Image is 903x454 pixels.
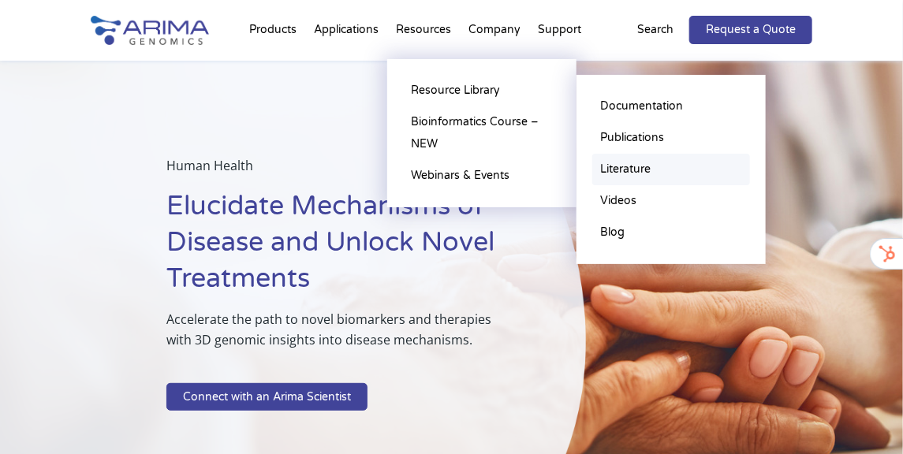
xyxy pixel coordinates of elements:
[166,188,507,309] h1: Elucidate Mechanisms of Disease and Unlock Novel Treatments
[592,185,750,217] a: Videos
[592,122,750,154] a: Publications
[592,217,750,248] a: Blog
[592,91,750,122] a: Documentation
[166,309,507,363] p: Accelerate the path to novel biomarkers and therapies with 3D genomic insights into disease mecha...
[592,154,750,185] a: Literature
[166,155,507,188] p: Human Health
[403,106,561,160] a: Bioinformatics Course – NEW
[689,16,812,44] a: Request a Quote
[403,160,561,192] a: Webinars & Events
[166,383,368,411] a: Connect with an Arima Scientist
[91,16,209,45] img: Arima-Genomics-logo
[637,20,674,40] p: Search
[403,75,561,106] a: Resource Library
